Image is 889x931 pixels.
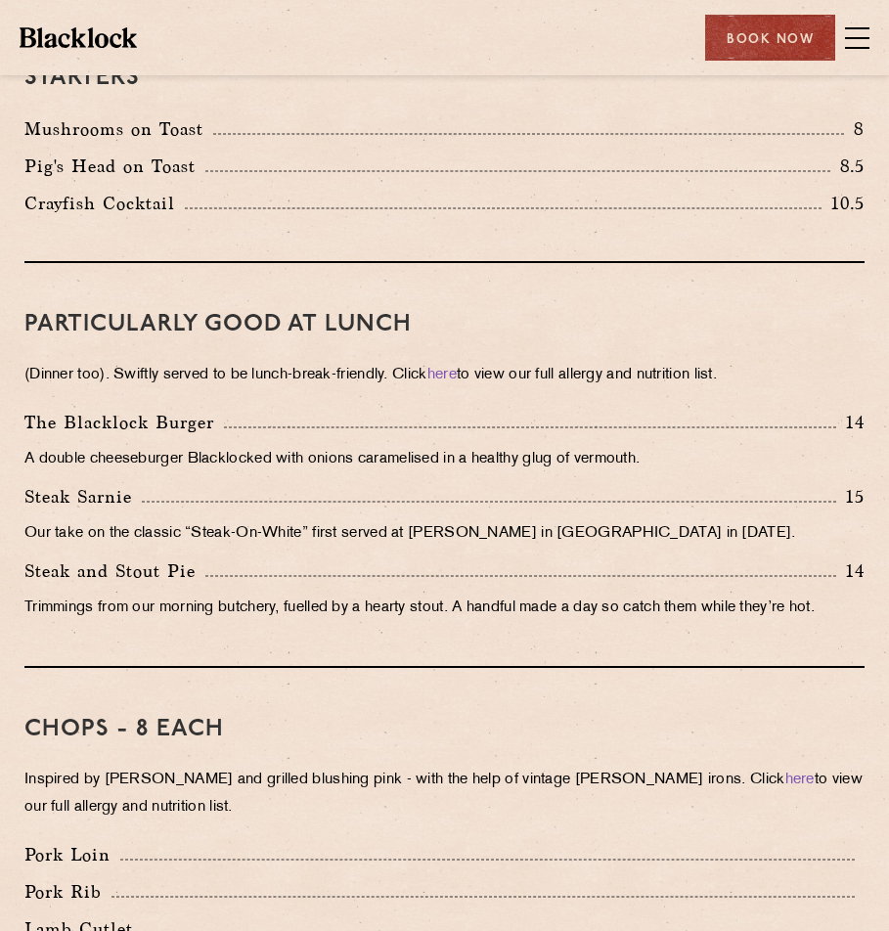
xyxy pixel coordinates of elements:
[844,116,865,142] p: 8
[705,15,835,61] div: Book Now
[24,595,865,622] p: Trimmings from our morning butchery, fuelled by a hearty stout. A handful made a day so catch the...
[836,484,865,510] p: 15
[24,66,865,91] h3: Starters
[24,312,865,337] h3: PARTICULARLY GOOD AT LUNCH
[822,191,865,216] p: 10.5
[836,558,865,584] p: 14
[785,773,815,787] a: here
[427,368,457,382] a: here
[24,767,865,821] p: Inspired by [PERSON_NAME] and grilled blushing pink - with the help of vintage [PERSON_NAME] iron...
[836,410,865,435] p: 14
[24,409,224,436] p: The Blacklock Burger
[24,483,142,510] p: Steak Sarnie
[24,153,205,180] p: Pig's Head on Toast
[24,190,185,217] p: Crayfish Cocktail
[24,446,865,473] p: A double cheeseburger Blacklocked with onions caramelised in a healthy glug of vermouth.
[24,841,120,868] p: Pork Loin
[24,520,865,548] p: Our take on the classic “Steak-On-White” first served at [PERSON_NAME] in [GEOGRAPHIC_DATA] in [D...
[20,27,137,47] img: BL_Textured_Logo-footer-cropped.svg
[24,557,205,585] p: Steak and Stout Pie
[830,154,866,179] p: 8.5
[24,362,865,389] p: (Dinner too). Swiftly served to be lunch-break-friendly. Click to view our full allergy and nutri...
[24,878,111,906] p: Pork Rib
[24,115,213,143] p: Mushrooms on Toast
[24,717,865,742] h3: Chops - 8 each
